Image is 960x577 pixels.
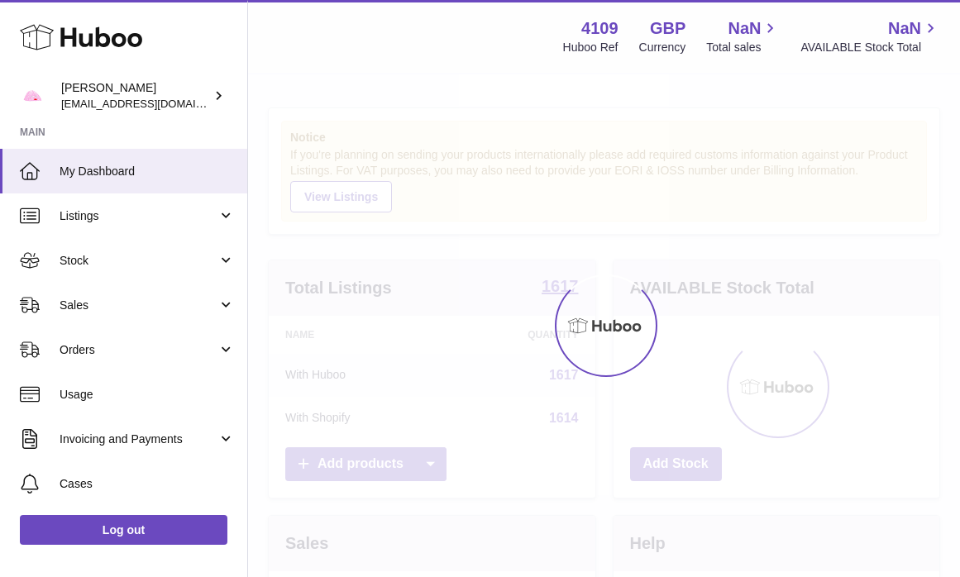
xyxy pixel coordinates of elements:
[60,298,217,313] span: Sales
[60,432,217,447] span: Invoicing and Payments
[706,40,780,55] span: Total sales
[650,17,685,40] strong: GBP
[888,17,921,40] span: NaN
[706,17,780,55] a: NaN Total sales
[581,17,619,40] strong: 4109
[800,40,940,55] span: AVAILABLE Stock Total
[60,253,217,269] span: Stock
[60,342,217,358] span: Orders
[60,208,217,224] span: Listings
[639,40,686,55] div: Currency
[728,17,761,40] span: NaN
[20,83,45,108] img: hello@limpetstore.com
[61,97,243,110] span: [EMAIL_ADDRESS][DOMAIN_NAME]
[563,40,619,55] div: Huboo Ref
[800,17,940,55] a: NaN AVAILABLE Stock Total
[60,476,235,492] span: Cases
[60,164,235,179] span: My Dashboard
[61,80,210,112] div: [PERSON_NAME]
[20,515,227,545] a: Log out
[60,387,235,403] span: Usage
